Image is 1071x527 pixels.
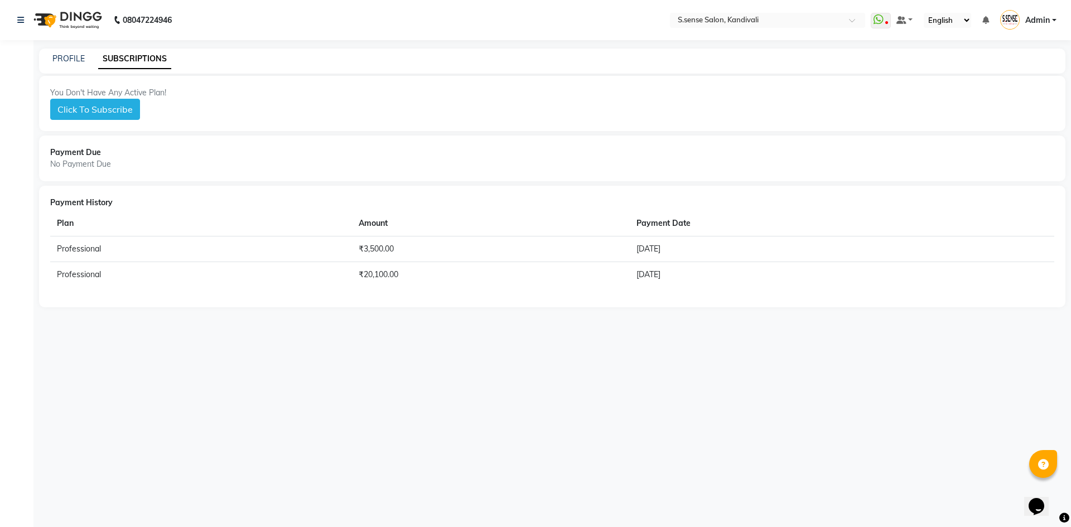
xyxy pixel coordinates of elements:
td: ₹3,500.00 [352,236,630,262]
th: Payment Date [630,211,984,236]
div: Payment History [50,197,1054,209]
b: 08047224946 [123,4,172,36]
div: No Payment Due [50,158,1054,170]
th: Plan [50,211,352,236]
div: Payment Due [50,147,1054,158]
td: [DATE] [630,236,984,262]
td: ₹20,100.00 [352,262,630,288]
th: Amount [352,211,630,236]
button: Click To Subscribe [50,99,140,120]
img: logo [28,4,105,36]
td: Professional [50,236,352,262]
td: Professional [50,262,352,288]
a: SUBSCRIPTIONS [98,49,171,69]
td: [DATE] [630,262,984,288]
div: You Don't Have Any Active Plan! [50,87,1054,99]
a: PROFILE [52,54,85,64]
iframe: chat widget [1024,482,1060,516]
